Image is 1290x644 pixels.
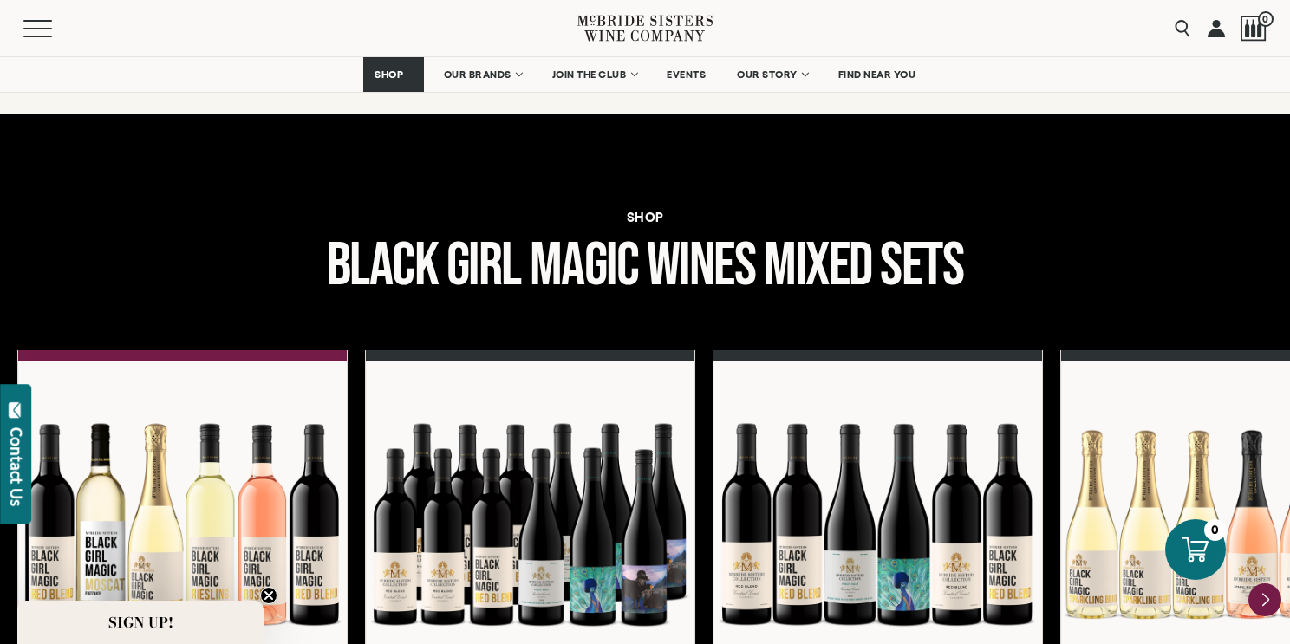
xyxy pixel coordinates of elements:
[737,68,798,81] span: OUR STORY
[17,601,264,644] div: SIGN UP!Close teaser
[260,587,277,604] button: Close teaser
[541,57,648,92] a: JOIN THE CLUB
[647,230,756,302] span: wines
[444,68,511,81] span: OUR BRANDS
[23,20,86,37] button: Mobile Menu Trigger
[433,57,532,92] a: OUR BRANDS
[108,612,173,633] span: SIGN UP!
[363,57,424,92] a: SHOP
[667,68,706,81] span: EVENTS
[1258,11,1274,27] span: 0
[1248,583,1281,616] button: Next
[838,68,916,81] span: FIND NEAR YOU
[530,230,639,302] span: magic
[1204,519,1226,541] div: 0
[327,230,439,302] span: black
[764,230,872,302] span: Mixed
[552,68,627,81] span: JOIN THE CLUB
[726,57,818,92] a: OUR STORY
[827,57,928,92] a: FIND NEAR YOU
[880,230,963,302] span: Sets
[446,230,521,302] span: girl
[655,57,717,92] a: EVENTS
[8,427,25,506] div: Contact Us
[375,68,404,81] span: SHOP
